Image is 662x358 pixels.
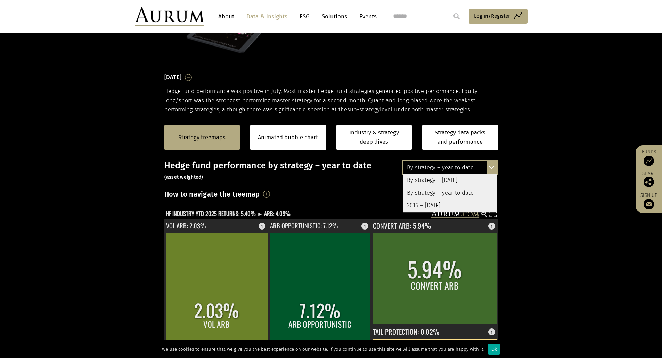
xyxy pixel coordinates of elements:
[243,10,291,23] a: Data & Insights
[164,72,182,83] h3: [DATE]
[318,10,351,23] a: Solutions
[258,133,318,142] a: Animated bubble chart
[644,199,654,209] img: Sign up to our newsletter
[164,174,203,180] small: (asset weighted)
[164,160,498,181] h3: Hedge fund performance by strategy – year to date
[296,10,313,23] a: ESG
[639,149,659,166] a: Funds
[469,9,528,24] a: Log in/Register
[644,156,654,166] img: Access Funds
[403,161,497,174] div: By strategy – year to date
[164,188,260,200] h3: How to navigate the treemap
[422,125,498,150] a: Strategy data packs and performance
[215,10,238,23] a: About
[450,9,464,23] input: Submit
[347,106,380,113] span: sub-strategy
[403,187,497,199] div: By strategy – year to date
[403,199,497,212] div: 2016 – [DATE]
[164,87,498,114] p: Hedge fund performance was positive in July. Most master hedge fund strategies generated positive...
[403,174,497,187] div: By strategy – [DATE]
[356,10,377,23] a: Events
[639,192,659,209] a: Sign up
[488,344,500,355] div: Ok
[644,177,654,187] img: Share this post
[474,12,510,20] span: Log in/Register
[639,171,659,187] div: Share
[178,133,226,142] a: Strategy treemaps
[135,7,204,26] img: Aurum
[336,125,412,150] a: Industry & strategy deep dives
